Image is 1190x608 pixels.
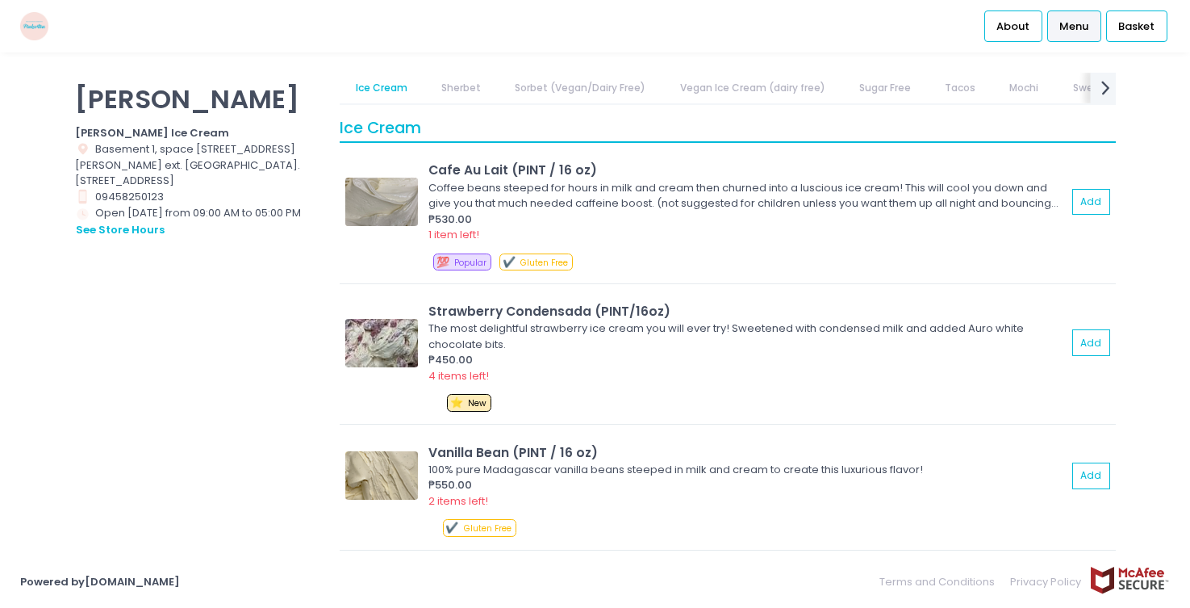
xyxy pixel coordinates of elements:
div: 09458250123 [75,189,320,205]
span: ✔️ [445,520,458,535]
div: 100% pure Madagascar vanilla beans steeped in milk and cream to create this luxurious flavor! [428,462,1062,478]
div: ₱530.00 [428,212,1067,228]
a: Mochi [994,73,1054,103]
span: ✔️ [503,254,516,270]
a: Vegan Ice Cream (dairy free) [664,73,841,103]
div: Cafe Au Lait (PINT / 16 oz) [428,161,1067,179]
button: Add [1072,189,1111,216]
div: ₱550.00 [428,477,1067,493]
div: Open [DATE] from 09:00 AM to 05:00 PM [75,205,320,239]
img: mcafee-secure [1089,566,1170,594]
span: 4 items left! [428,368,489,384]
a: Privacy Policy [1003,566,1090,598]
b: [PERSON_NAME] Ice Cream [75,125,229,140]
p: [PERSON_NAME] [75,83,320,115]
span: Gluten Free [520,257,568,269]
a: Terms and Conditions [879,566,1003,598]
button: see store hours [75,221,165,239]
div: Strawberry Condensada (PINT/16oz) [428,302,1067,321]
div: Coffee beans steeped for hours in milk and cream then churned into a luscious ice cream! This wil... [428,180,1062,212]
span: 2 items left! [428,493,488,509]
img: Strawberry Condensada (PINT/16oz) [345,319,418,367]
button: Add [1072,329,1111,356]
div: Vanilla Bean (PINT / 16 oz) [428,443,1067,462]
img: Cafe Au Lait (PINT / 16 oz) [345,178,418,226]
span: 1 item left! [428,227,479,242]
a: Sorbet (Vegan/Dairy Free) [499,73,662,103]
a: Tacos [929,73,992,103]
a: Menu [1047,10,1101,41]
a: About [984,10,1042,41]
span: Gluten Free [464,522,511,535]
button: Add [1072,463,1111,489]
a: Sherbet [426,73,497,103]
div: ₱450.00 [428,352,1067,368]
a: Ice Cream [340,73,423,103]
span: New [468,397,486,409]
span: Basket [1118,19,1155,35]
img: Vanilla Bean (PINT / 16 oz) [345,451,418,500]
img: logo [20,12,48,40]
span: Menu [1059,19,1088,35]
div: Basement 1, space [STREET_ADDRESS][PERSON_NAME] ext. [GEOGRAPHIC_DATA]. [STREET_ADDRESS] [75,141,320,189]
span: Popular [454,257,486,269]
span: Ice Cream [340,117,421,139]
span: 💯 [436,254,449,270]
a: Powered by[DOMAIN_NAME] [20,574,180,589]
a: Sweet Treats [1057,73,1155,103]
span: ⭐ [450,395,463,410]
a: Sugar Free [843,73,926,103]
span: About [996,19,1029,35]
div: The most delightful strawberry ice cream you will ever try! Sweetened with condensed milk and add... [428,321,1062,352]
